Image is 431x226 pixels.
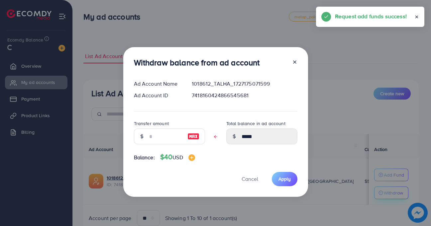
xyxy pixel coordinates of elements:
h3: Withdraw balance from ad account [134,58,260,67]
span: Balance: [134,154,155,161]
span: Cancel [242,175,258,183]
label: Total balance in ad account [226,120,285,127]
span: USD [172,154,183,161]
div: Ad Account ID [129,92,187,99]
div: 1018612_TALHA_1727175071599 [186,80,302,88]
img: image [187,132,199,140]
span: Apply [278,176,291,182]
div: Ad Account Name [129,80,187,88]
h4: $40 [160,153,195,161]
img: image [188,154,195,161]
h5: Request add funds success! [335,12,407,21]
button: Cancel [233,172,267,186]
button: Apply [272,172,297,186]
div: 7418160424866545681 [186,92,302,99]
label: Transfer amount [134,120,169,127]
